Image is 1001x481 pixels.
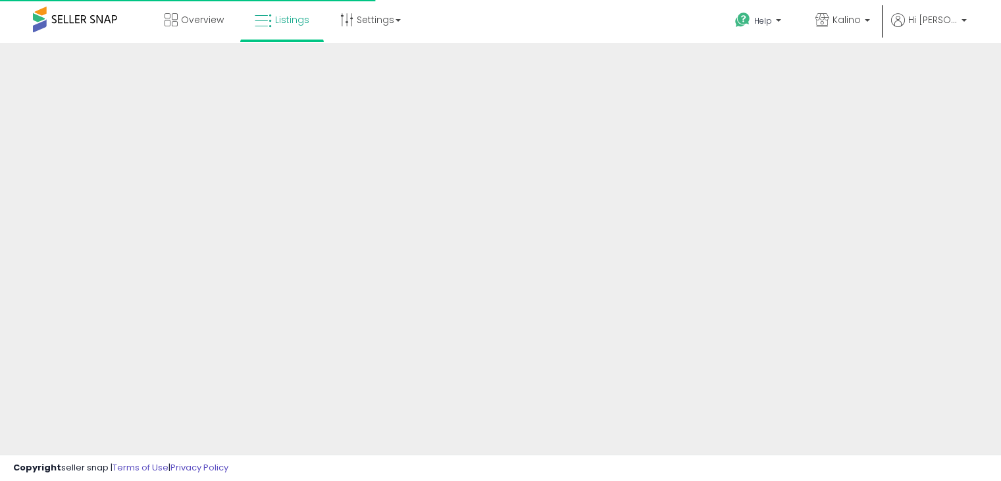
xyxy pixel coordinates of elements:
[725,2,794,43] a: Help
[908,13,958,26] span: Hi [PERSON_NAME]
[734,12,751,28] i: Get Help
[891,13,967,43] a: Hi [PERSON_NAME]
[13,462,228,474] div: seller snap | |
[170,461,228,474] a: Privacy Policy
[275,13,309,26] span: Listings
[113,461,168,474] a: Terms of Use
[754,15,772,26] span: Help
[13,461,61,474] strong: Copyright
[181,13,224,26] span: Overview
[833,13,861,26] span: Kalino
